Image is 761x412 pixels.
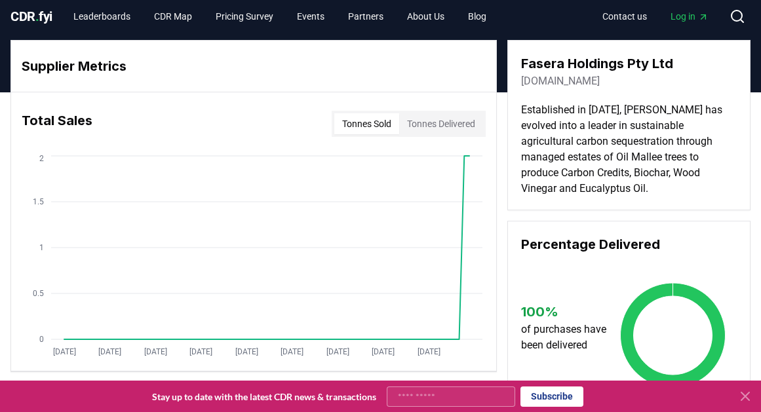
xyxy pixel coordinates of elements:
a: [DOMAIN_NAME] [521,73,600,89]
tspan: [DATE] [281,347,303,356]
a: Partners [338,5,394,28]
tspan: 1.5 [33,197,44,206]
tspan: [DATE] [144,347,167,356]
tspan: 1 [39,243,44,252]
tspan: [DATE] [53,347,76,356]
h3: Percentage Delivered [521,234,737,254]
a: Pricing Survey [205,5,284,28]
a: Blog [458,5,497,28]
tspan: 2 [39,154,44,163]
a: Events [286,5,335,28]
p: Established in [DATE], [PERSON_NAME] has evolved into a leader in sustainable agricultural carbon... [521,102,737,197]
tspan: [DATE] [418,347,440,356]
span: Log in [671,10,709,23]
h3: Total Sales [22,111,92,137]
tspan: [DATE] [326,347,349,356]
h3: Supplier Metrics [22,56,486,76]
tspan: [DATE] [98,347,121,356]
tspan: 0 [39,335,44,344]
p: of purchases have been delivered [521,322,611,353]
tspan: [DATE] [189,347,212,356]
a: About Us [397,5,455,28]
tspan: 0.5 [33,289,44,298]
span: CDR fyi [10,9,52,24]
a: Contact us [592,5,657,28]
button: Tonnes Delivered [399,113,483,134]
tspan: [DATE] [372,347,395,356]
span: . [35,9,39,24]
a: Leaderboards [63,5,141,28]
a: CDR.fyi [10,7,52,26]
a: Log in [660,5,719,28]
button: Tonnes Sold [334,113,399,134]
tspan: [DATE] [235,347,258,356]
a: CDR Map [144,5,203,28]
nav: Main [592,5,719,28]
nav: Main [63,5,497,28]
h3: Fasera Holdings Pty Ltd [521,54,673,73]
h3: 100 % [521,302,611,322]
